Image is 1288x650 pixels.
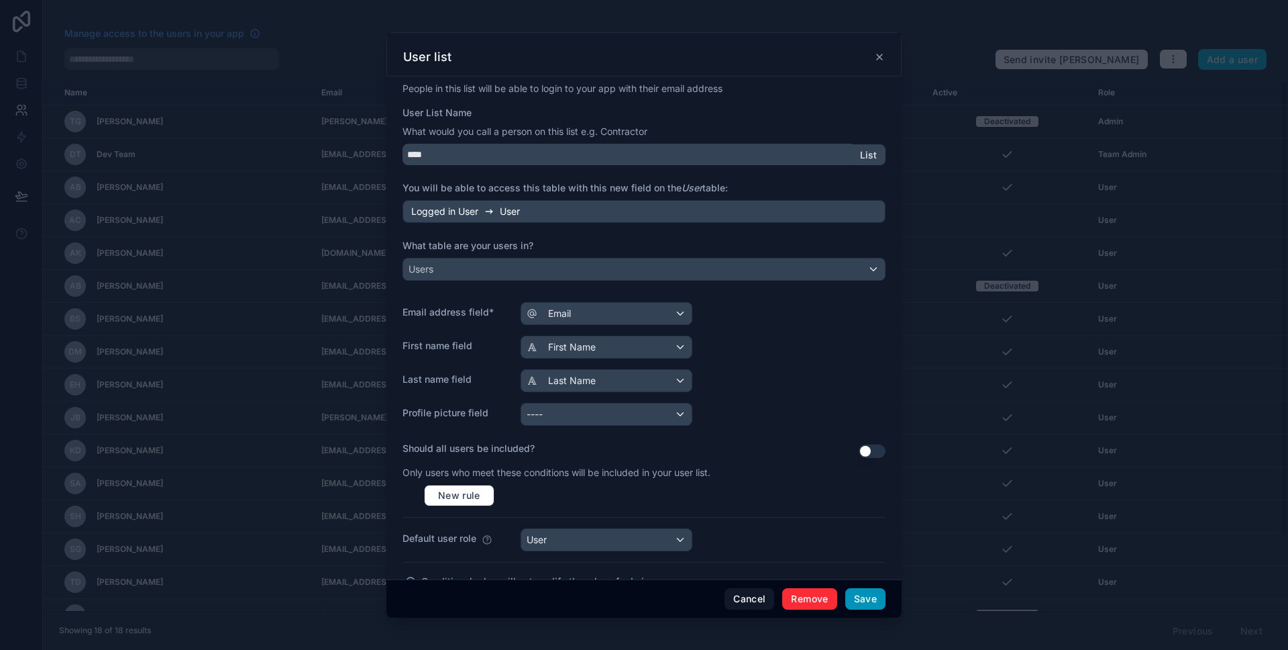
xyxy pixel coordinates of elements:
label: Conditional roles will not modify the roles of admin users [419,575,677,588]
h3: User list [403,49,451,65]
button: Save [845,588,885,610]
span: ---- [527,408,543,421]
label: First name field [402,339,510,353]
label: Last name field [402,373,510,386]
span: Email [548,307,571,320]
span: First Name [548,340,596,354]
label: Default user role [402,532,476,545]
label: Profile picture field [402,406,510,420]
span: User [500,205,520,218]
label: What table are your users in? [402,239,885,252]
span: List [860,149,877,161]
button: Remove [782,588,837,610]
span: You will be able to access this table with this new field on the table: [402,182,728,193]
button: First Name [521,336,692,359]
span: New rule [433,490,486,502]
button: Email [521,302,692,325]
span: Logged in User [411,205,478,218]
p: Only users who meet these conditions will be included in your user list. [402,466,885,479]
em: User [682,182,702,193]
button: New rule [424,485,494,506]
p: What would you call a person on this list e.g. Contractor [402,125,885,138]
button: User [521,528,692,551]
button: Cancel [724,588,774,610]
span: Last Name [548,374,596,387]
button: Users [402,258,885,281]
span: Users [409,263,433,276]
p: People in this list will be able to login to your app with their email address [402,82,885,95]
label: Email address field* [402,306,510,319]
input: display-name [402,144,852,165]
div: User [527,533,547,547]
button: ---- [521,403,692,426]
button: Last Name [521,369,692,392]
label: Should all users be included? [402,442,859,455]
label: User List Name [402,106,472,120]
